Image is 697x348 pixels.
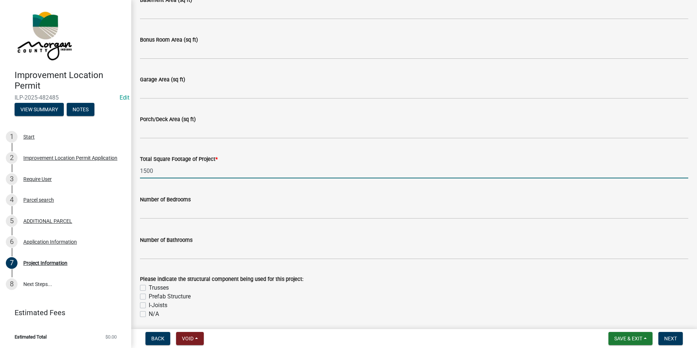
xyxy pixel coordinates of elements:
[614,336,642,341] span: Save & Exit
[6,194,17,206] div: 4
[15,335,47,339] span: Estimated Total
[145,332,170,345] button: Back
[149,301,167,310] label: I-Joists
[149,292,191,301] label: Prefab Structure
[6,173,17,185] div: 3
[23,260,67,266] div: Project Information
[67,107,94,113] wm-modal-confirm: Notes
[120,94,129,101] a: Edit
[6,236,17,248] div: 6
[6,278,17,290] div: 8
[140,117,196,122] label: Porch/Deck Area (sq ft)
[151,336,164,341] span: Back
[140,38,198,43] label: Bonus Room Area (sq ft)
[23,197,54,202] div: Parcel search
[608,332,653,345] button: Save & Exit
[120,94,129,101] wm-modal-confirm: Edit Application Number
[23,219,72,224] div: ADDITIONAL PARCEL
[6,131,17,143] div: 1
[664,336,677,341] span: Next
[23,134,35,139] div: Start
[15,8,73,62] img: Morgan County, Indiana
[140,197,191,202] label: Number of Bedrooms
[15,107,64,113] wm-modal-confirm: Summary
[149,310,159,318] label: N/A
[23,177,52,182] div: Require User
[658,332,683,345] button: Next
[15,94,117,101] span: ILP-2025-482485
[6,152,17,164] div: 2
[140,238,192,243] label: Number of Bathrooms
[15,103,64,116] button: View Summary
[176,332,204,345] button: Void
[6,215,17,227] div: 5
[182,336,194,341] span: Void
[23,155,117,161] div: Improvement Location Permit Application
[15,70,125,91] h4: Improvement Location Permit
[140,77,185,82] label: Garage Area (sq ft)
[6,257,17,269] div: 7
[23,239,77,244] div: Application Information
[140,277,303,282] label: Please indicate the structural component being used for this project:
[67,103,94,116] button: Notes
[6,305,120,320] a: Estimated Fees
[140,157,218,162] label: Total Square Footage of Project
[105,335,117,339] span: $0.00
[149,283,169,292] label: Trusses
